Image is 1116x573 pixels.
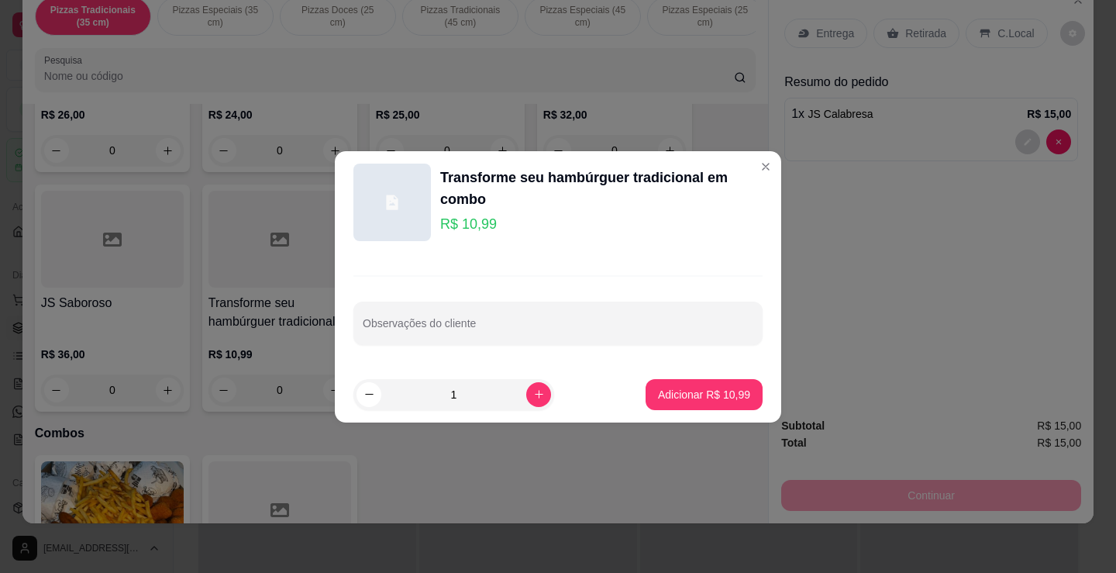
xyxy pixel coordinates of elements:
[753,154,778,179] button: Close
[440,213,763,235] p: R$ 10,99
[440,167,763,210] div: Transforme seu hambúrguer tradicional em combo
[646,379,763,410] button: Adicionar R$ 10,99
[526,382,551,407] button: increase-product-quantity
[658,387,750,402] p: Adicionar R$ 10,99
[363,322,753,337] input: Observações do cliente
[356,382,381,407] button: decrease-product-quantity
